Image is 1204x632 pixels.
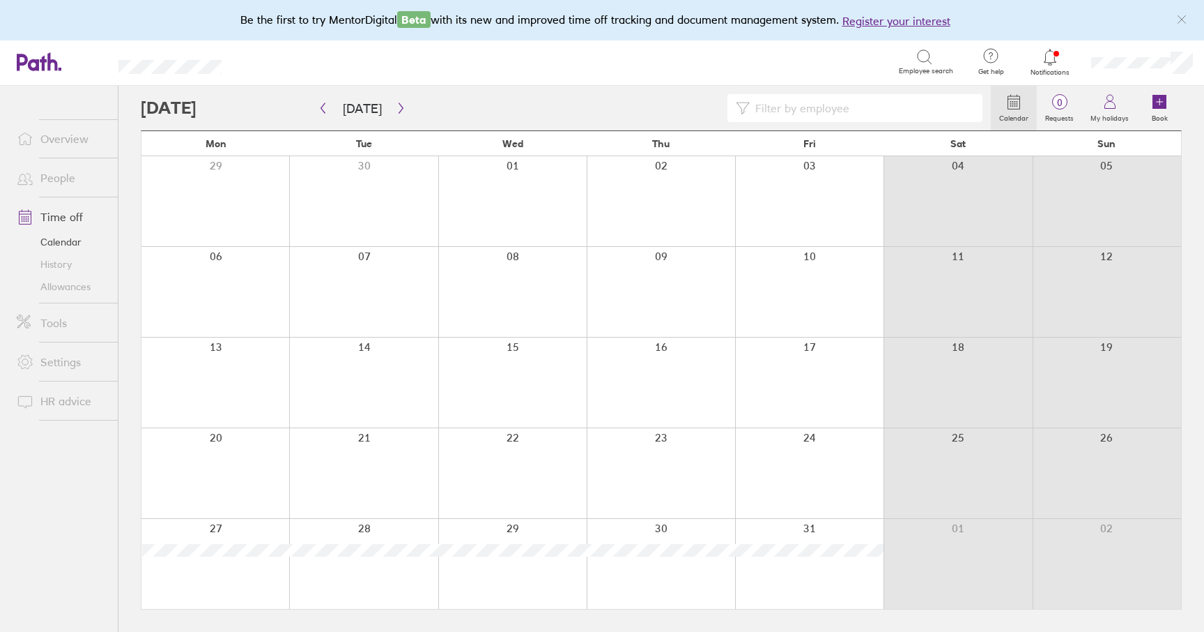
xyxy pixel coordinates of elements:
[1143,110,1176,123] label: Book
[950,138,966,149] span: Sat
[6,231,118,253] a: Calendar
[1037,97,1082,108] span: 0
[397,11,431,28] span: Beta
[259,55,295,68] div: Search
[6,203,118,231] a: Time off
[1037,110,1082,123] label: Requests
[803,138,816,149] span: Fri
[6,348,118,376] a: Settings
[1137,86,1182,130] a: Book
[1082,110,1137,123] label: My holidays
[356,138,372,149] span: Tue
[6,164,118,192] a: People
[6,125,118,153] a: Overview
[6,309,118,337] a: Tools
[1028,68,1073,77] span: Notifications
[991,110,1037,123] label: Calendar
[6,387,118,415] a: HR advice
[991,86,1037,130] a: Calendar
[1037,86,1082,130] a: 0Requests
[1028,47,1073,77] a: Notifications
[332,97,393,120] button: [DATE]
[750,95,974,121] input: Filter by employee
[206,138,226,149] span: Mon
[6,253,118,276] a: History
[652,138,670,149] span: Thu
[968,68,1014,76] span: Get help
[6,276,118,298] a: Allowances
[502,138,523,149] span: Wed
[842,13,950,29] button: Register your interest
[1082,86,1137,130] a: My holidays
[1097,138,1116,149] span: Sun
[899,67,953,75] span: Employee search
[240,11,964,29] div: Be the first to try MentorDigital with its new and improved time off tracking and document manage...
